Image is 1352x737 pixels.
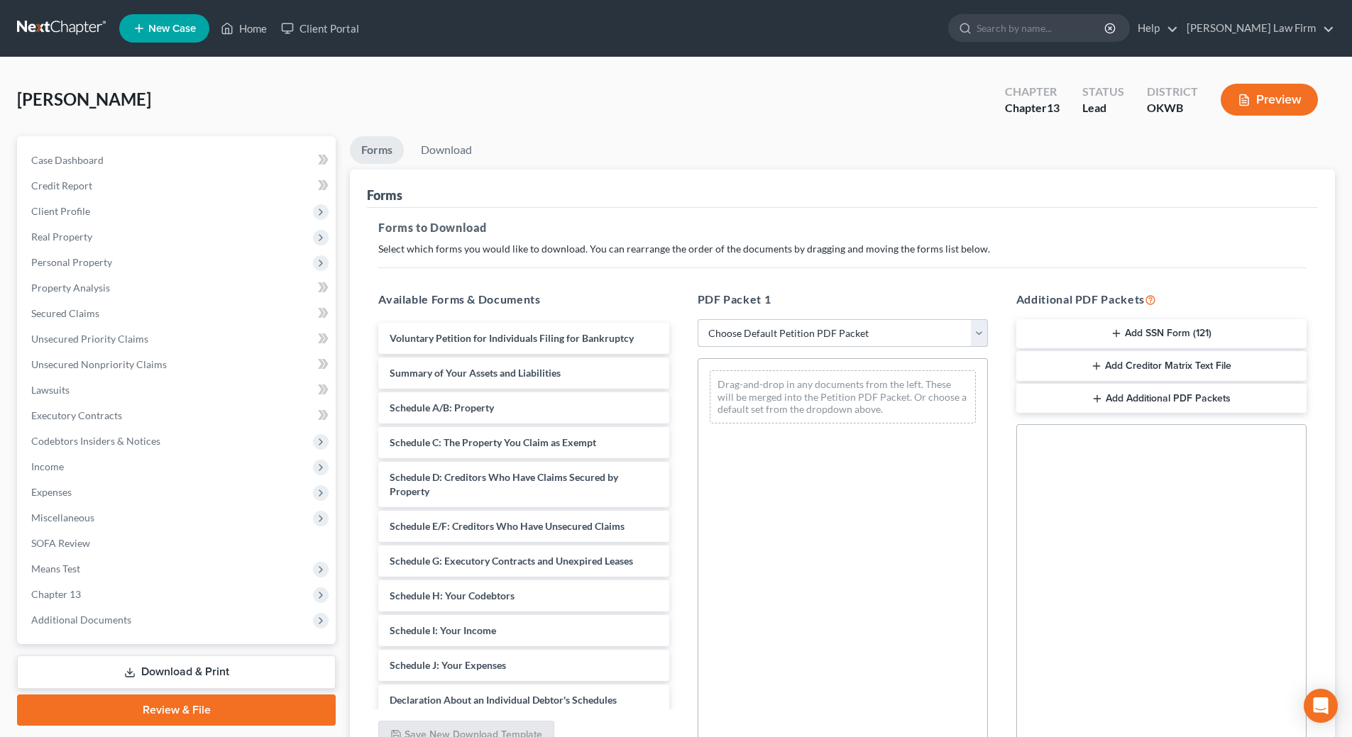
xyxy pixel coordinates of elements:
[1016,291,1307,308] h5: Additional PDF Packets
[350,136,404,164] a: Forms
[31,154,104,166] span: Case Dashboard
[390,332,634,344] span: Voluntary Petition for Individuals Filing for Bankruptcy
[390,659,506,671] span: Schedule J: Your Expenses
[698,291,988,308] h5: PDF Packet 1
[20,173,336,199] a: Credit Report
[31,435,160,447] span: Codebtors Insiders & Notices
[17,89,151,109] span: [PERSON_NAME]
[378,242,1307,256] p: Select which forms you would like to download. You can rearrange the order of the documents by dr...
[20,531,336,556] a: SOFA Review
[1016,319,1307,349] button: Add SSN Form (121)
[390,367,561,379] span: Summary of Your Assets and Liabilities
[1147,84,1198,100] div: District
[31,409,122,421] span: Executory Contracts
[390,555,633,567] span: Schedule G: Executory Contracts and Unexpired Leases
[31,614,131,626] span: Additional Documents
[31,231,92,243] span: Real Property
[20,352,336,377] a: Unsecured Nonpriority Claims
[1221,84,1318,116] button: Preview
[31,282,110,294] span: Property Analysis
[214,16,274,41] a: Home
[977,15,1106,41] input: Search by name...
[148,23,196,34] span: New Case
[710,370,976,423] div: Drag-and-drop in any documents from the left. These will be merged into the Petition PDF Packet. ...
[367,187,402,204] div: Forms
[390,624,496,636] span: Schedule I: Your Income
[31,179,92,192] span: Credit Report
[390,694,617,706] span: Declaration About an Individual Debtor's Schedules
[390,436,596,448] span: Schedule C: The Property You Claim as Exempt
[20,275,336,301] a: Property Analysis
[1016,351,1307,381] button: Add Creditor Matrix Text File
[20,326,336,352] a: Unsecured Priority Claims
[390,471,618,497] span: Schedule D: Creditors Who Have Claims Secured by Property
[17,694,336,726] a: Review & File
[20,301,336,326] a: Secured Claims
[31,256,112,268] span: Personal Property
[1082,84,1124,100] div: Status
[390,589,515,602] span: Schedule H: Your Codebtors
[31,384,70,396] span: Lawsuits
[31,333,148,345] span: Unsecured Priority Claims
[274,16,366,41] a: Client Portal
[1147,100,1198,116] div: OKWB
[1082,100,1124,116] div: Lead
[1304,689,1338,723] div: Open Intercom Messenger
[390,401,494,414] span: Schedule A/B: Property
[1005,84,1060,100] div: Chapter
[390,520,625,532] span: Schedule E/F: Creditors Who Have Unsecured Claims
[31,307,99,319] span: Secured Claims
[1005,100,1060,116] div: Chapter
[20,148,336,173] a: Case Dashboard
[31,537,90,549] span: SOFA Review
[31,511,94,523] span: Miscellaneous
[31,205,90,217] span: Client Profile
[378,291,669,308] h5: Available Forms & Documents
[1131,16,1178,41] a: Help
[31,588,81,600] span: Chapter 13
[20,377,336,403] a: Lawsuits
[1016,384,1307,414] button: Add Additional PDF Packets
[1047,101,1060,114] span: 13
[31,486,72,498] span: Expenses
[1180,16,1334,41] a: [PERSON_NAME] Law Firm
[378,219,1307,236] h5: Forms to Download
[31,358,167,370] span: Unsecured Nonpriority Claims
[17,655,336,689] a: Download & Print
[410,136,483,164] a: Download
[31,460,64,472] span: Income
[31,563,80,575] span: Means Test
[20,403,336,428] a: Executory Contracts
